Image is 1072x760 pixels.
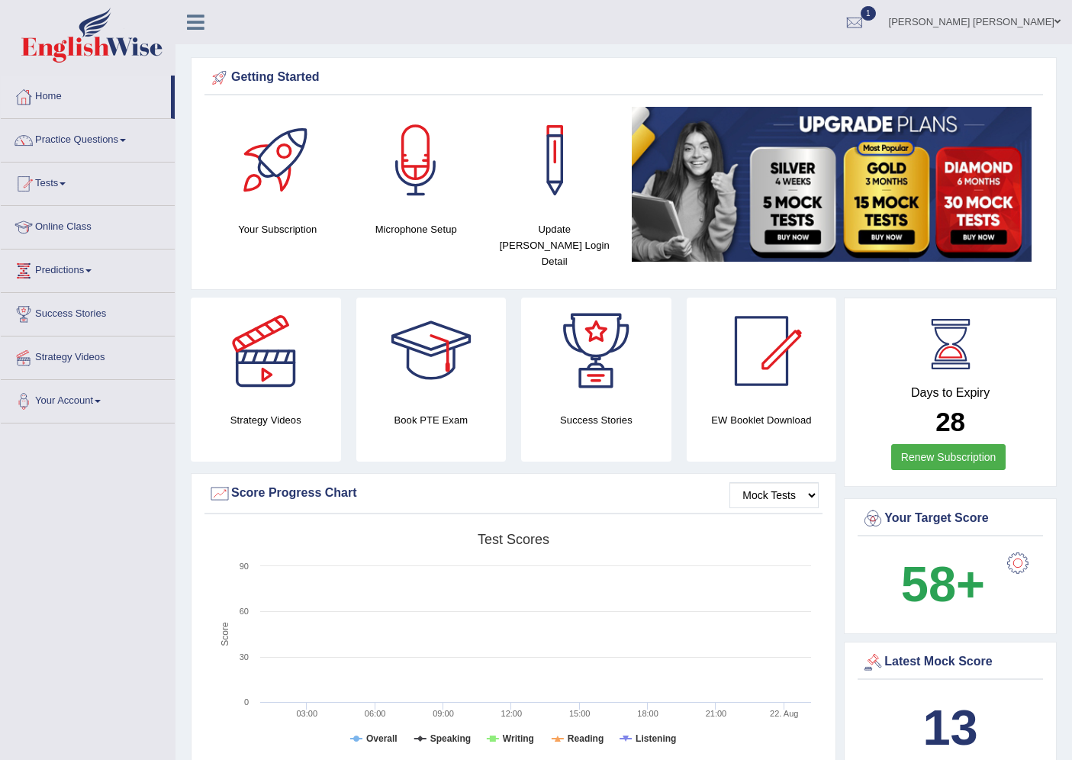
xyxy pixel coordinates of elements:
[1,119,175,157] a: Practice Questions
[493,221,616,269] h4: Update [PERSON_NAME] Login Detail
[1,337,175,375] a: Strategy Videos
[687,412,837,428] h4: EW Booklet Download
[503,733,534,744] tspan: Writing
[240,607,249,616] text: 60
[568,733,604,744] tspan: Reading
[240,652,249,662] text: 30
[861,507,1039,530] div: Your Target Score
[922,700,977,755] b: 13
[569,709,591,718] text: 15:00
[1,76,171,114] a: Home
[208,482,819,505] div: Score Progress Chart
[1,380,175,418] a: Your Account
[521,412,671,428] h4: Success Stories
[365,709,386,718] text: 06:00
[191,412,341,428] h4: Strategy Videos
[216,221,340,237] h4: Your Subscription
[244,697,249,707] text: 0
[208,66,1039,89] div: Getting Started
[356,412,507,428] h4: Book PTE Exam
[706,709,727,718] text: 21:00
[861,651,1039,674] div: Latest Mock Score
[240,562,249,571] text: 90
[901,556,985,612] b: 58+
[861,6,876,21] span: 1
[297,709,318,718] text: 03:00
[636,733,676,744] tspan: Listening
[366,733,398,744] tspan: Overall
[770,709,798,718] tspan: 22. Aug
[478,532,549,547] tspan: Test scores
[632,107,1032,262] img: small5.jpg
[861,386,1039,400] h4: Days to Expiry
[935,407,965,436] b: 28
[501,709,523,718] text: 12:00
[220,622,230,646] tspan: Score
[1,206,175,244] a: Online Class
[430,733,471,744] tspan: Speaking
[1,250,175,288] a: Predictions
[1,163,175,201] a: Tests
[355,221,478,237] h4: Microphone Setup
[891,444,1006,470] a: Renew Subscription
[433,709,454,718] text: 09:00
[1,293,175,331] a: Success Stories
[637,709,658,718] text: 18:00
